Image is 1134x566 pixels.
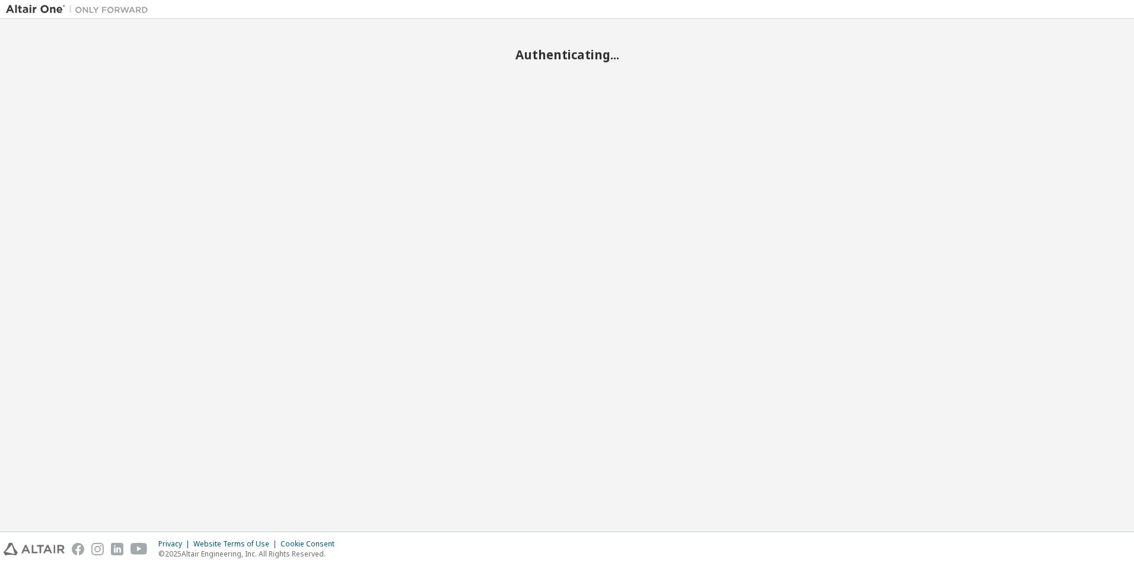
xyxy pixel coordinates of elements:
[72,543,84,555] img: facebook.svg
[111,543,123,555] img: linkedin.svg
[193,539,281,549] div: Website Terms of Use
[6,47,1128,62] h2: Authenticating...
[4,543,65,555] img: altair_logo.svg
[158,549,342,559] p: © 2025 Altair Engineering, Inc. All Rights Reserved.
[6,4,154,15] img: Altair One
[130,543,148,555] img: youtube.svg
[91,543,104,555] img: instagram.svg
[158,539,193,549] div: Privacy
[281,539,342,549] div: Cookie Consent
